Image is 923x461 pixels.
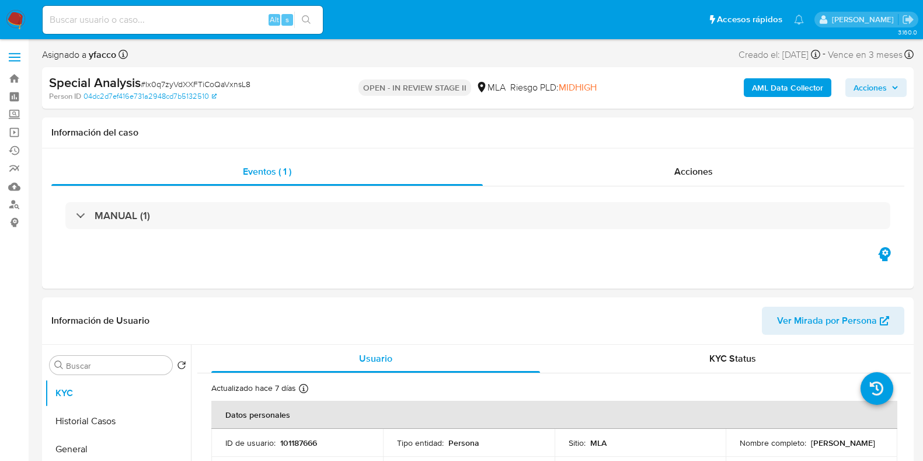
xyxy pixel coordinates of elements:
[49,73,141,92] b: Special Analysis
[42,48,116,61] span: Asignado a
[397,438,444,448] p: Tipo entidad :
[83,91,217,102] a: 04dc2d7ef416e731a2948cd7b5132510
[43,12,323,27] input: Buscar usuario o caso...
[280,438,317,448] p: 101187666
[717,13,782,26] span: Accesos rápidos
[358,79,471,96] p: OPEN - IN REVIEW STAGE II
[65,202,890,229] div: MANUAL (1)
[270,14,279,25] span: Alt
[51,315,149,327] h1: Información de Usuario
[86,48,116,61] b: yfacco
[510,81,597,94] span: Riesgo PLD:
[794,15,804,25] a: Notificaciones
[832,14,898,25] p: florencia.lera@mercadolibre.com
[559,81,597,94] span: MIDHIGH
[762,307,904,335] button: Ver Mirada por Persona
[569,438,586,448] p: Sitio :
[211,383,296,394] p: Actualizado hace 7 días
[902,13,914,26] a: Salir
[448,438,479,448] p: Persona
[823,47,826,63] span: -
[674,165,713,178] span: Acciones
[709,352,756,365] span: KYC Status
[359,352,392,365] span: Usuario
[744,78,831,97] button: AML Data Collector
[49,91,81,102] b: Person ID
[54,361,64,370] button: Buscar
[854,78,887,97] span: Acciones
[476,81,506,94] div: MLA
[739,47,820,63] div: Creado el: [DATE]
[811,438,875,448] p: [PERSON_NAME]
[211,401,897,429] th: Datos personales
[777,307,877,335] span: Ver Mirada por Persona
[95,209,150,222] h3: MANUAL (1)
[45,407,191,435] button: Historial Casos
[740,438,806,448] p: Nombre completo :
[845,78,907,97] button: Acciones
[45,379,191,407] button: KYC
[141,78,250,90] span: # Ix0q7zyVdXXFTiCoQaVxnsL8
[51,127,904,138] h1: Información del caso
[752,78,823,97] b: AML Data Collector
[177,361,186,373] button: Volver al orden por defecto
[243,165,291,178] span: Eventos ( 1 )
[828,48,903,61] span: Vence en 3 meses
[66,361,168,371] input: Buscar
[590,438,607,448] p: MLA
[285,14,289,25] span: s
[225,438,276,448] p: ID de usuario :
[294,12,318,28] button: search-icon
